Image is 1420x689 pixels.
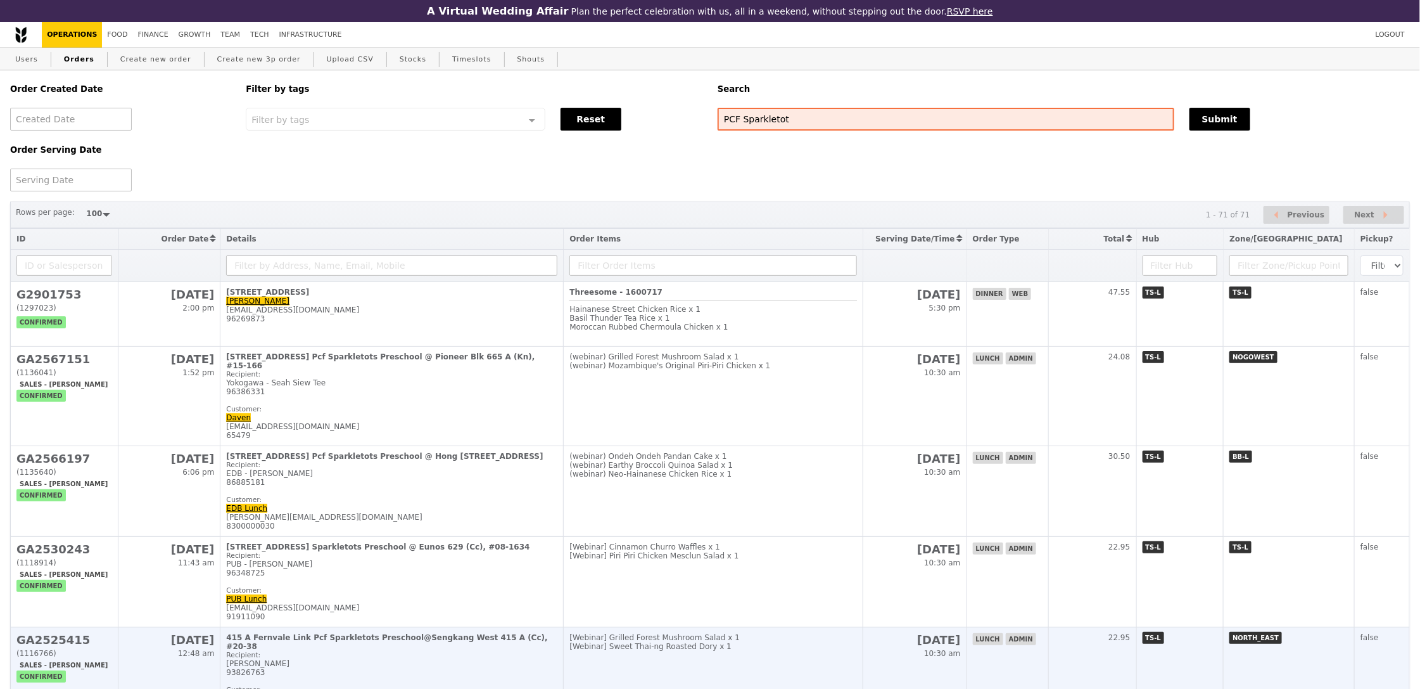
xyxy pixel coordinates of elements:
[1143,351,1165,363] span: TS-L
[869,633,960,647] h2: [DATE]
[869,288,960,301] h2: [DATE]
[16,316,66,328] span: confirmed
[182,304,214,312] span: 2:00 pm
[1229,351,1277,363] span: NOGOWEST
[226,513,557,522] div: [PERSON_NAME][EMAIL_ADDRESS][DOMAIN_NAME]
[1189,108,1250,131] button: Submit
[226,478,557,487] div: 86885181
[16,390,66,402] span: confirmed
[16,569,111,581] span: Sales - [PERSON_NAME]
[226,297,289,306] a: [PERSON_NAME]
[345,5,1075,17] div: Plan the perfect celebration with us, all in a weekend, without stepping out the door.
[226,405,557,413] div: Customer:
[973,452,1003,464] span: lunch
[124,288,215,301] h2: [DATE]
[569,288,662,297] b: Threesome - 1600717
[16,304,112,312] div: (1297023)
[16,478,111,490] span: Sales - [PERSON_NAME]
[124,352,215,366] h2: [DATE]
[16,558,112,567] div: (1118914)
[1360,633,1379,642] span: false
[16,288,112,301] h2: G2901753
[569,470,857,479] div: (webinar) Neo-Hainanese Chicken Rice x 1
[1006,543,1036,555] span: admin
[10,145,231,155] h5: Order Serving Date
[16,368,112,377] div: (1136041)
[251,113,309,125] span: Filter by tags
[174,22,216,48] a: Growth
[226,469,557,478] div: EDB - [PERSON_NAME]
[569,461,857,470] div: (webinar) Earthy Broccoli Quinoa Salad x 1
[569,642,857,651] div: [Webinar] Sweet Thai-ng Roasted Dory x 1
[1229,235,1343,243] span: Zone/[GEOGRAPHIC_DATA]
[1143,287,1165,299] span: TS-L
[1009,288,1031,300] span: web
[1108,352,1130,361] span: 24.08
[1371,22,1410,48] a: Logout
[182,368,214,377] span: 1:52 pm
[924,468,960,477] span: 10:30 am
[226,461,557,469] div: Recipient:
[16,452,112,465] h2: GA2566197
[16,468,112,477] div: (1135640)
[395,48,431,71] a: Stocks
[322,48,379,71] a: Upload CSV
[569,551,857,560] div: [Webinar] Piri Piri Chicken Mesclun Salad x 1
[1229,632,1282,644] span: NORTH_EAST
[246,84,702,94] h5: Filter by tags
[1343,206,1404,224] button: Next
[569,255,857,276] input: Filter Order Items
[226,431,557,440] div: 65479
[512,48,550,71] a: Shouts
[226,378,557,387] div: Yokogawa - Seah Siew Tee
[16,235,25,243] span: ID
[569,352,857,361] div: (webinar) Grilled Forest Mushroom Salad x 1
[973,633,1003,645] span: lunch
[929,304,961,312] span: 5:30 pm
[226,255,557,276] input: Filter by Address, Name, Email, Mobile
[226,422,557,431] div: [EMAIL_ADDRESS][DOMAIN_NAME]
[226,633,557,651] div: 415 A Fernvale Link Pcf Sparkletots Preschool@Sengkang West 415 A (Cc), #20-38
[226,413,251,422] a: Daven
[10,169,132,191] input: Serving Date
[10,48,43,71] a: Users
[569,452,857,461] div: (webinar) Ondeh Ondeh Pandan Cake x 1
[869,452,960,465] h2: [DATE]
[59,48,99,71] a: Orders
[10,84,231,94] h5: Order Created Date
[15,27,27,43] img: Grain logo
[947,6,993,16] a: RSVP here
[569,235,621,243] span: Order Items
[1360,235,1393,243] span: Pickup?
[1264,206,1329,224] button: Previous
[1006,633,1036,645] span: admin
[226,452,557,461] div: [STREET_ADDRESS] Pcf Sparkletots Preschool @ Hong [STREET_ADDRESS]
[226,569,557,577] div: 96348725
[569,543,857,551] div: [Webinar] Cinnamon Churro Waffles x 1
[226,668,557,677] div: 93826763
[569,314,669,323] span: Basil Thunder Tea Rice x 1
[16,633,112,647] h2: GA2525415
[124,633,215,647] h2: [DATE]
[115,48,196,71] a: Create new order
[569,305,700,314] span: Hainanese Street Chicken Rice x 1
[924,649,960,658] span: 10:30 am
[447,48,496,71] a: Timeslots
[16,489,66,501] span: confirmed
[1143,235,1160,243] span: Hub
[212,48,306,71] a: Create new 3p order
[1360,288,1379,297] span: false
[182,468,214,477] span: 6:06 pm
[226,522,557,531] div: 8300000030
[1229,287,1252,299] span: TS-L
[226,352,557,370] div: [STREET_ADDRESS] Pcf Sparkletots Preschool @ Pioneer Blk 665 A (Kn), #15-166
[133,22,174,48] a: Finance
[16,378,111,390] span: Sales - [PERSON_NAME]
[973,288,1006,300] span: dinner
[1206,210,1250,219] div: 1 - 71 of 71
[924,558,960,567] span: 10:30 am
[427,5,568,17] h3: A Virtual Wedding Affair
[1360,452,1379,461] span: false
[569,361,857,370] div: (webinar) Mozambique's Original Piri-Piri Chicken x 1
[102,22,132,48] a: Food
